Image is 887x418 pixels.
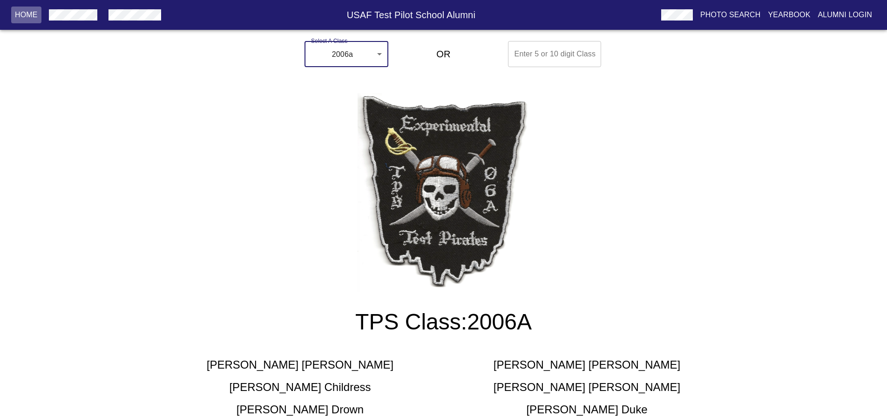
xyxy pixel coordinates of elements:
p: Home [15,9,38,21]
button: Photo Search [697,7,765,23]
p: Alumni Login [818,9,873,21]
h6: USAF Test Pilot School Alumni [165,7,657,22]
h5: [PERSON_NAME] Drown [237,402,364,417]
h3: TPS Class: 2006A [157,309,731,335]
p: Yearbook [768,9,810,21]
h5: [PERSON_NAME] [PERSON_NAME] [494,380,680,395]
h5: [PERSON_NAME] Childress [229,380,371,395]
button: Home [11,7,41,23]
button: Yearbook [764,7,814,23]
div: 2006a [305,41,388,67]
p: Photo Search [700,9,761,21]
button: Alumni Login [814,7,876,23]
h5: [PERSON_NAME] [PERSON_NAME] [494,357,680,372]
h5: [PERSON_NAME] Duke [526,402,647,417]
h5: [PERSON_NAME] [PERSON_NAME] [207,357,393,372]
h6: OR [436,47,450,62]
img: 2006a [358,93,530,292]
